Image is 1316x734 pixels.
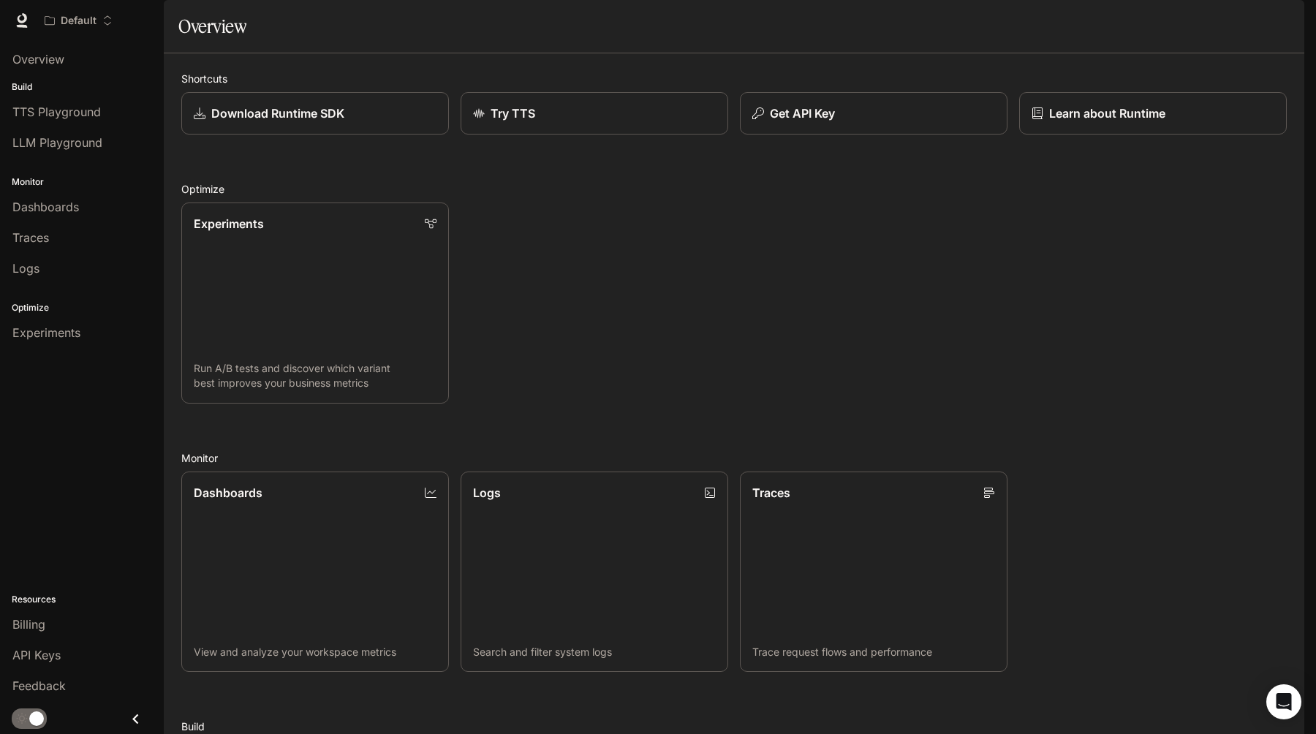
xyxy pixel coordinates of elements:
button: Get API Key [740,92,1007,135]
a: Learn about Runtime [1019,92,1287,135]
p: Search and filter system logs [473,645,716,659]
p: Logs [473,484,501,502]
h1: Overview [178,12,246,41]
p: Traces [752,484,790,502]
a: ExperimentsRun A/B tests and discover which variant best improves your business metrics [181,203,449,404]
h2: Shortcuts [181,71,1287,86]
h2: Monitor [181,450,1287,466]
a: DashboardsView and analyze your workspace metrics [181,472,449,673]
a: Try TTS [461,92,728,135]
a: TracesTrace request flows and performance [740,472,1007,673]
div: Open Intercom Messenger [1266,684,1301,719]
p: Default [61,15,97,27]
p: Trace request flows and performance [752,645,995,659]
a: LogsSearch and filter system logs [461,472,728,673]
h2: Optimize [181,181,1287,197]
p: Run A/B tests and discover which variant best improves your business metrics [194,361,436,390]
p: View and analyze your workspace metrics [194,645,436,659]
p: Download Runtime SDK [211,105,344,122]
p: Experiments [194,215,264,232]
h2: Build [181,719,1287,734]
p: Dashboards [194,484,262,502]
p: Try TTS [491,105,535,122]
a: Download Runtime SDK [181,92,449,135]
button: Open workspace menu [38,6,119,35]
p: Learn about Runtime [1049,105,1165,122]
p: Get API Key [770,105,835,122]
